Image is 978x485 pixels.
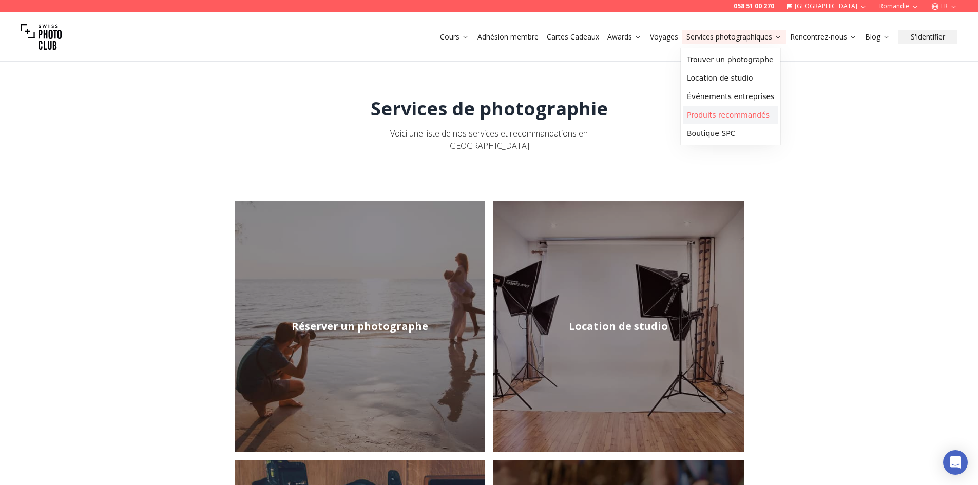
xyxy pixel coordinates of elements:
[898,30,957,44] button: S'identifier
[436,30,473,44] button: Cours
[390,128,588,151] span: Voici une liste de nos services et recommandations en [GEOGRAPHIC_DATA].
[607,32,642,42] a: Awards
[683,69,778,87] a: Location de studio
[861,30,894,44] button: Blog
[371,99,608,119] h1: Services de photographie
[650,32,678,42] a: Voyages
[683,50,778,69] a: Trouver un photographe
[790,32,857,42] a: Rencontrez-nous
[686,32,782,42] a: Services photographiques
[683,87,778,106] a: Événements entreprises
[682,30,786,44] button: Services photographiques
[292,319,428,334] h2: Réserver un photographe
[477,32,539,42] a: Adhésion membre
[543,30,603,44] button: Cartes Cadeaux
[646,30,682,44] button: Voyages
[943,450,968,475] div: Open Intercom Messenger
[21,16,62,57] img: Swiss photo club
[683,106,778,124] a: Produits recommandés
[734,2,774,10] a: 058 51 00 270
[493,201,744,452] img: Location de studio
[865,32,890,42] a: Blog
[440,32,469,42] a: Cours
[547,32,599,42] a: Cartes Cadeaux
[786,30,861,44] button: Rencontrez-nous
[683,124,778,143] a: Boutique SPC
[235,201,485,452] img: Réserver un photographe
[603,30,646,44] button: Awards
[473,30,543,44] button: Adhésion membre
[569,319,668,334] h2: Location de studio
